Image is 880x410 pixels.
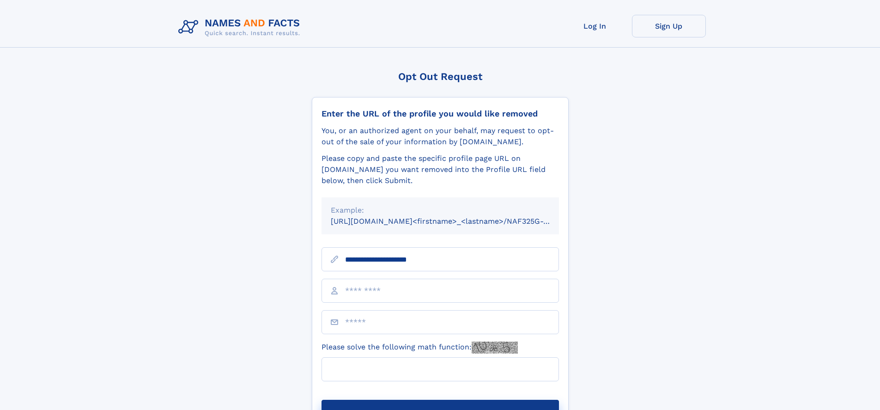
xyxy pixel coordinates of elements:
a: Log In [558,15,632,37]
img: Logo Names and Facts [175,15,308,40]
div: Example: [331,205,550,216]
div: Please copy and paste the specific profile page URL on [DOMAIN_NAME] you want removed into the Pr... [322,153,559,186]
label: Please solve the following math function: [322,342,518,354]
small: [URL][DOMAIN_NAME]<firstname>_<lastname>/NAF325G-xxxxxxxx [331,217,577,226]
div: Enter the URL of the profile you would like removed [322,109,559,119]
a: Sign Up [632,15,706,37]
div: Opt Out Request [312,71,569,82]
div: You, or an authorized agent on your behalf, may request to opt-out of the sale of your informatio... [322,125,559,147]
